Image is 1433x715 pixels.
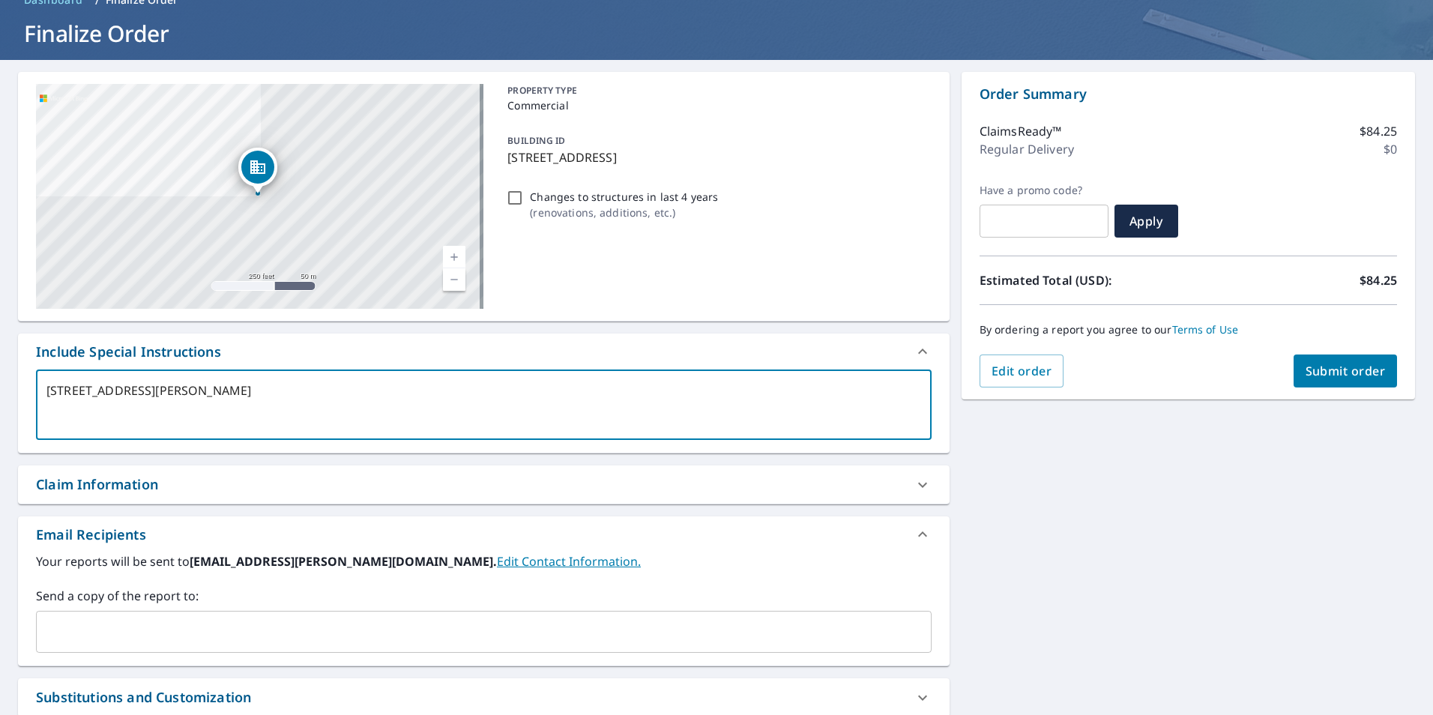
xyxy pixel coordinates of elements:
[980,140,1074,158] p: Regular Delivery
[36,687,251,708] div: Substitutions and Customization
[36,474,158,495] div: Claim Information
[530,189,718,205] p: Changes to structures in last 4 years
[18,465,950,504] div: Claim Information
[18,334,950,369] div: Include Special Instructions
[980,184,1108,197] label: Have a promo code?
[497,553,641,570] a: EditContactInfo
[507,84,925,97] p: PROPERTY TYPE
[36,525,146,545] div: Email Recipients
[443,268,465,291] a: Current Level 17, Zoom Out
[36,587,932,605] label: Send a copy of the report to:
[1294,355,1398,387] button: Submit order
[980,84,1397,104] p: Order Summary
[980,355,1064,387] button: Edit order
[190,553,497,570] b: [EMAIL_ADDRESS][PERSON_NAME][DOMAIN_NAME].
[980,271,1189,289] p: Estimated Total (USD):
[992,363,1052,379] span: Edit order
[1126,213,1166,229] span: Apply
[1306,363,1386,379] span: Submit order
[18,516,950,552] div: Email Recipients
[443,246,465,268] a: Current Level 17, Zoom In
[980,122,1062,140] p: ClaimsReady™
[980,323,1397,337] p: By ordering a report you agree to our
[1114,205,1178,238] button: Apply
[507,97,925,113] p: Commercial
[36,342,221,362] div: Include Special Instructions
[46,384,921,426] textarea: [STREET_ADDRESS][PERSON_NAME]
[530,205,718,220] p: ( renovations, additions, etc. )
[1360,271,1397,289] p: $84.25
[18,18,1415,49] h1: Finalize Order
[1360,122,1397,140] p: $84.25
[1172,322,1239,337] a: Terms of Use
[507,134,565,147] p: BUILDING ID
[238,148,277,194] div: Dropped pin, building 1, Commercial property, 421 Poyntz Ave Manhattan, KS 66502
[507,148,925,166] p: [STREET_ADDRESS]
[1384,140,1397,158] p: $0
[36,552,932,570] label: Your reports will be sent to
